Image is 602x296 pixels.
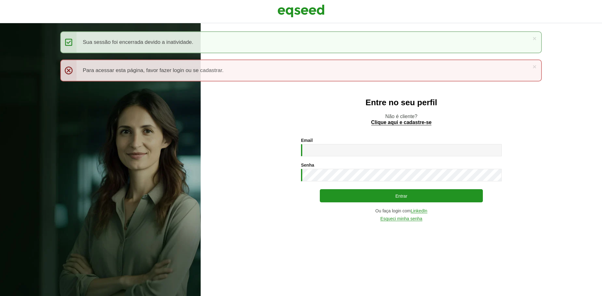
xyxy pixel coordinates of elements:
[60,60,542,81] div: Para acessar esta página, favor fazer login ou se cadastrar.
[320,189,483,202] button: Entrar
[380,216,422,221] a: Esqueci minha senha
[533,63,536,70] a: ×
[60,31,542,53] div: Sua sessão foi encerrada devido a inatividade.
[371,120,432,125] a: Clique aqui e cadastre-se
[301,209,502,213] div: Ou faça login com
[213,98,589,107] h2: Entre no seu perfil
[213,113,589,125] p: Não é cliente?
[301,163,314,167] label: Senha
[301,138,313,143] label: Email
[277,3,325,19] img: EqSeed Logo
[533,35,536,42] a: ×
[411,209,427,213] a: LinkedIn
